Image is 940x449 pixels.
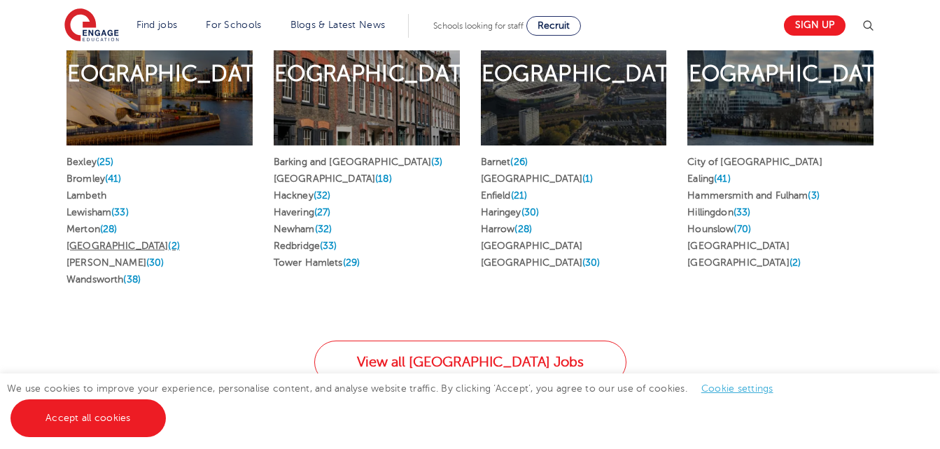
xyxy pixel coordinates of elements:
a: Bromley(41) [66,173,122,184]
a: [GEOGRAPHIC_DATA](2) [66,241,180,251]
span: (33) [320,241,337,251]
a: Accept all cookies [10,399,166,437]
span: We use cookies to improve your experience, personalise content, and analyse website traffic. By c... [7,383,787,423]
a: [GEOGRAPHIC_DATA](2) [687,257,801,268]
a: Ealing(41) [687,173,730,184]
a: Redbridge(33) [274,241,337,251]
span: (38) [123,274,141,285]
a: Tower Hamlets(29) [274,257,360,268]
span: (33) [734,207,751,218]
span: (41) [714,173,731,184]
a: Hounslow(70) [687,224,751,234]
span: (26) [510,157,528,167]
span: Recruit [538,20,570,31]
span: Schools looking for staff [433,21,524,31]
span: (30) [582,257,601,268]
a: [GEOGRAPHIC_DATA](1) [481,173,594,184]
img: Engage Education [64,8,119,43]
span: (3) [431,157,442,167]
a: Harrow(28) [481,224,532,234]
h2: [GEOGRAPHIC_DATA] [251,59,482,89]
a: Bexley(25) [66,157,113,167]
a: View all [GEOGRAPHIC_DATA] Jobs [314,341,626,384]
span: (28) [514,224,532,234]
span: (32) [315,224,332,234]
span: (21) [511,190,528,201]
span: (3) [808,190,819,201]
a: Barking and [GEOGRAPHIC_DATA](3) [274,157,443,167]
a: Hackney(32) [274,190,331,201]
a: Merton(28) [66,224,117,234]
span: (25) [97,157,114,167]
span: (70) [734,224,751,234]
a: [PERSON_NAME](30) [66,257,164,268]
a: [GEOGRAPHIC_DATA] [687,241,789,251]
a: Barnet(26) [481,157,528,167]
a: Newham(32) [274,224,332,234]
h2: [GEOGRAPHIC_DATA] [665,59,896,89]
a: Find jobs [136,20,178,30]
span: (27) [314,207,331,218]
a: Haringey(30) [481,207,540,218]
a: For Schools [206,20,261,30]
span: (28) [100,224,118,234]
span: (2) [168,241,179,251]
a: [GEOGRAPHIC_DATA] [481,241,582,251]
span: (1) [582,173,593,184]
a: Wandsworth(38) [66,274,141,285]
a: Hillingdon(33) [687,207,750,218]
span: (30) [146,257,164,268]
span: (29) [343,257,360,268]
span: (32) [314,190,331,201]
a: Lewisham(33) [66,207,129,218]
a: [GEOGRAPHIC_DATA](30) [481,257,601,268]
a: Enfield(21) [481,190,528,201]
a: Cookie settings [701,383,773,394]
a: Recruit [526,16,581,36]
span: (41) [105,173,122,184]
span: (33) [111,207,129,218]
span: (30) [521,207,540,218]
a: Lambeth [66,190,106,201]
span: (2) [790,257,801,268]
a: Sign up [784,15,846,36]
a: Hammersmith and Fulham(3) [687,190,820,201]
h2: [GEOGRAPHIC_DATA] [44,59,275,89]
h2: [GEOGRAPHIC_DATA] [458,59,689,89]
a: Havering(27) [274,207,331,218]
a: [GEOGRAPHIC_DATA](18) [274,173,392,184]
a: City of [GEOGRAPHIC_DATA] [687,157,822,167]
span: (18) [375,173,392,184]
a: Blogs & Latest News [290,20,386,30]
